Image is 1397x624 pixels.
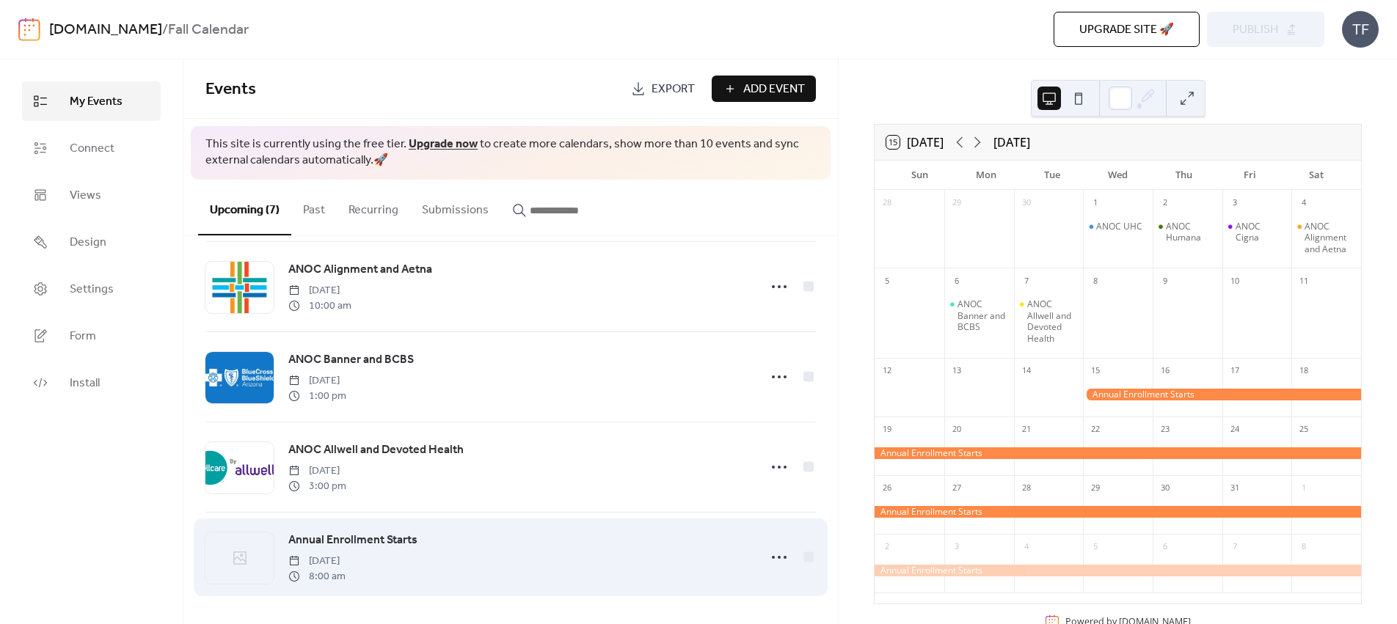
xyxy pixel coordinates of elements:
[1217,161,1283,190] div: Fri
[409,133,478,155] a: Upgrade now
[22,269,161,309] a: Settings
[288,532,417,549] span: Annual Enrollment Starts
[881,132,949,153] button: 15[DATE]
[1087,539,1104,555] div: 5
[1018,363,1035,379] div: 14
[288,441,464,460] a: ANOC Allwell and Devoted Health
[18,18,40,41] img: logo
[1283,161,1349,190] div: Sat
[949,273,965,289] div: 6
[1153,221,1222,243] div: ANOC Humana
[1227,363,1243,379] div: 17
[1166,221,1217,243] div: ANOC Humana
[1296,363,1312,379] div: 18
[1227,195,1243,211] div: 3
[875,447,1361,460] div: Annual Enrollment Starts
[288,260,432,279] a: ANOC Alignment and Aetna
[743,81,805,98] span: Add Event
[288,554,346,569] span: [DATE]
[1087,480,1104,496] div: 29
[1296,195,1312,211] div: 4
[879,480,895,496] div: 26
[1291,221,1361,255] div: ANOC Alignment and Aetna
[949,480,965,496] div: 27
[288,283,351,298] span: [DATE]
[1018,539,1035,555] div: 4
[1227,539,1243,555] div: 7
[162,16,168,44] b: /
[875,565,1361,577] div: Annual Enrollment Starts
[22,128,161,168] a: Connect
[1305,221,1355,255] div: ANOC Alignment and Aetna
[1019,161,1085,190] div: Tue
[1083,389,1361,401] div: Annual Enrollment Starts
[949,363,965,379] div: 13
[168,16,249,44] b: Fall Calendar
[22,363,161,403] a: Install
[875,506,1361,518] div: Annual Enrollment Starts
[22,175,161,215] a: Views
[1085,161,1151,190] div: Wed
[70,328,96,345] span: Form
[1296,480,1312,496] div: 1
[288,479,346,494] span: 3:00 pm
[879,273,895,289] div: 5
[70,93,123,111] span: My Events
[949,195,965,211] div: 29
[70,375,100,392] span: Install
[1157,195,1173,211] div: 2
[1083,221,1153,232] div: ANOC UHC
[22,316,161,356] a: Form
[886,161,952,190] div: Sun
[288,569,346,584] span: 8:00 am
[620,76,706,102] a: Export
[1342,11,1379,48] div: TF
[288,373,346,389] span: [DATE]
[288,298,351,314] span: 10:00 am
[993,133,1030,151] div: [DATE]
[952,161,1018,190] div: Mon
[1227,480,1243,496] div: 31
[288,389,346,404] span: 1:00 pm
[288,351,414,369] span: ANOC Banner and BCBS
[1087,195,1104,211] div: 1
[1087,422,1104,438] div: 22
[1087,273,1104,289] div: 8
[22,81,161,121] a: My Events
[1018,195,1035,211] div: 30
[288,531,417,550] a: Annual Enrollment Starts
[70,187,101,205] span: Views
[1054,12,1200,47] button: Upgrade site 🚀
[49,16,162,44] a: [DOMAIN_NAME]
[1296,422,1312,438] div: 25
[1018,422,1035,438] div: 21
[1018,480,1035,496] div: 28
[70,140,114,158] span: Connect
[70,234,106,252] span: Design
[1027,298,1078,344] div: ANOC Allwell and Devoted Health
[22,222,161,262] a: Design
[288,350,414,370] a: ANOC Banner and BCBS
[70,281,114,298] span: Settings
[1227,273,1243,289] div: 10
[944,298,1014,333] div: ANOC Banner and BCBS
[1157,480,1173,496] div: 30
[958,298,1008,333] div: ANOC Banner and BCBS
[291,180,337,234] button: Past
[1227,422,1243,438] div: 24
[1236,221,1286,243] div: ANOC Cigna
[1157,539,1173,555] div: 6
[1296,273,1312,289] div: 11
[1157,273,1173,289] div: 9
[1018,273,1035,289] div: 7
[712,76,816,102] button: Add Event
[949,422,965,438] div: 20
[198,180,291,235] button: Upcoming (7)
[1096,221,1142,232] div: ANOC UHC
[879,363,895,379] div: 12
[205,136,816,169] span: This site is currently using the free tier. to create more calendars, show more than 10 events an...
[879,422,895,438] div: 19
[879,539,895,555] div: 2
[1151,161,1217,190] div: Thu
